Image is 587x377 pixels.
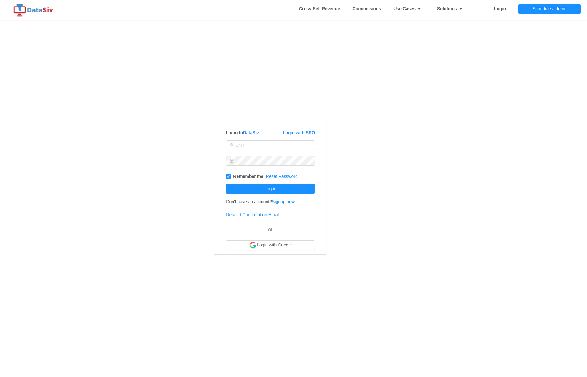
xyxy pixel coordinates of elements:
[12,4,56,17] img: logo
[229,143,234,147] i: icon: user
[226,140,315,150] input: Email
[226,184,315,194] button: Log in
[226,195,295,208] td: Don't have an account?
[437,6,466,11] strong: Solutions
[233,174,263,179] strong: Remember me
[226,130,259,135] strong: Login to
[416,7,421,11] i: icon: caret-down
[272,199,295,204] a: Signup now
[457,7,463,11] i: icon: caret-down
[268,227,272,232] span: or
[226,240,315,250] button: Login with Google
[518,4,581,14] button: Schedule a demo
[226,212,279,217] a: Resend Confirmation Email
[243,130,259,135] a: DataSiv
[266,174,298,179] a: Reset Password
[229,159,234,163] i: icon: lock
[393,6,425,11] strong: Use Cases
[283,130,315,135] a: Login with SSO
